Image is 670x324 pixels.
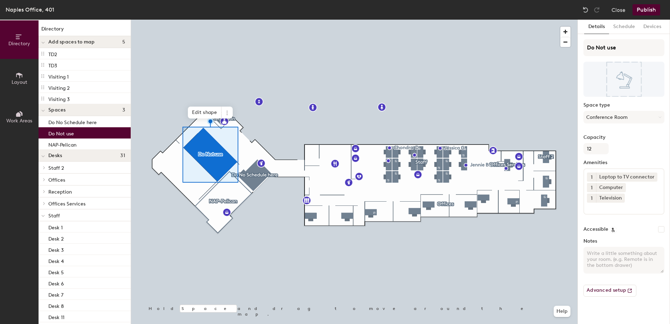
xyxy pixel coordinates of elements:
[48,177,65,183] span: Offices
[584,20,609,34] button: Details
[583,285,636,297] button: Advanced setup
[48,290,63,298] p: Desk 7
[48,83,70,91] p: Visiting 2
[48,153,62,158] span: Desks
[583,238,664,244] label: Notes
[596,183,626,192] div: Computer
[633,4,660,15] button: Publish
[583,160,664,166] label: Amenities
[48,189,72,195] span: Reception
[48,279,64,287] p: Desk 6
[48,234,64,242] p: Desk 2
[48,61,57,69] p: TD3
[120,153,125,158] span: 31
[39,25,131,36] h1: Directory
[12,79,27,85] span: Layout
[48,140,76,148] p: NAP-Pelican
[188,107,221,119] span: Edit shape
[587,194,596,203] button: 1
[591,195,593,202] span: 1
[48,39,95,45] span: Add spaces to map
[582,6,589,13] img: Undo
[48,107,66,113] span: Spaces
[583,62,664,97] img: The space named Do Not use
[583,111,664,123] button: Conference Room
[611,4,625,15] button: Close
[48,94,70,102] p: Visiting 3
[122,39,125,45] span: 5
[596,194,625,203] div: Television
[583,135,664,140] label: Capacity
[593,6,600,13] img: Redo
[48,301,64,309] p: Desk 8
[609,20,639,34] button: Schedule
[48,223,63,231] p: Desk 1
[554,306,570,317] button: Help
[591,174,593,181] span: 1
[591,184,593,191] span: 1
[639,20,665,34] button: Devices
[48,256,64,264] p: Desk 4
[587,173,596,182] button: 1
[48,129,74,137] p: Do Not use
[48,268,64,276] p: Desk 5
[596,173,657,182] div: Laptop to TV connector
[6,5,54,14] div: Naples Office, 401
[48,201,86,207] span: Offices Services
[6,118,32,124] span: Work Areas
[583,102,664,108] label: Space type
[8,41,30,47] span: Directory
[583,227,608,232] label: Accessible
[48,312,64,320] p: Desk 11
[48,49,57,58] p: TD2
[122,107,125,113] span: 3
[48,117,97,126] p: Do No Schedule here
[48,72,69,80] p: Visiting 1
[48,213,60,219] span: Staff
[48,165,64,171] span: Staff 2
[587,183,596,192] button: 1
[48,245,64,253] p: Desk 3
